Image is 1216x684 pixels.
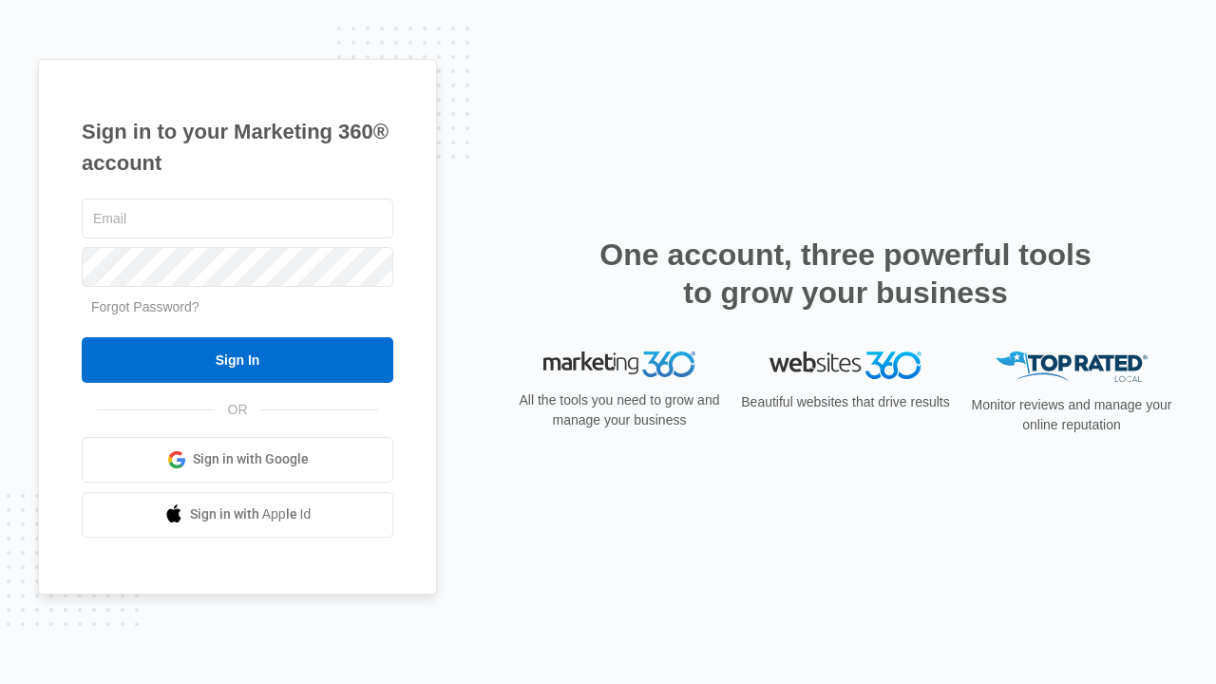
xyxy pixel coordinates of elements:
[996,351,1148,383] img: Top Rated Local
[91,299,199,314] a: Forgot Password?
[82,199,393,238] input: Email
[513,390,726,430] p: All the tools you need to grow and manage your business
[215,400,261,420] span: OR
[82,492,393,538] a: Sign in with Apple Id
[543,351,695,378] img: Marketing 360
[965,395,1178,435] p: Monitor reviews and manage your online reputation
[82,116,393,179] h1: Sign in to your Marketing 360® account
[769,351,921,379] img: Websites 360
[739,392,952,412] p: Beautiful websites that drive results
[594,236,1097,312] h2: One account, three powerful tools to grow your business
[82,437,393,483] a: Sign in with Google
[82,337,393,383] input: Sign In
[190,504,312,524] span: Sign in with Apple Id
[193,449,309,469] span: Sign in with Google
